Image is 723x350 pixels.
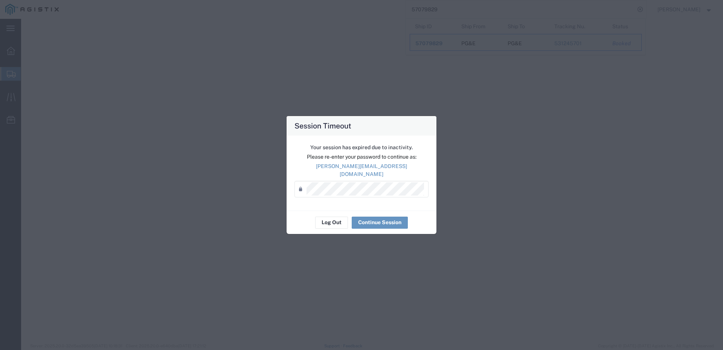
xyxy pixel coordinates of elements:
[315,217,348,229] button: Log Out
[352,217,408,229] button: Continue Session
[294,144,429,151] p: Your session has expired due to inactivity.
[294,153,429,161] p: Please re-enter your password to continue as:
[294,162,429,178] p: [PERSON_NAME][EMAIL_ADDRESS][DOMAIN_NAME]
[294,120,351,131] h4: Session Timeout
